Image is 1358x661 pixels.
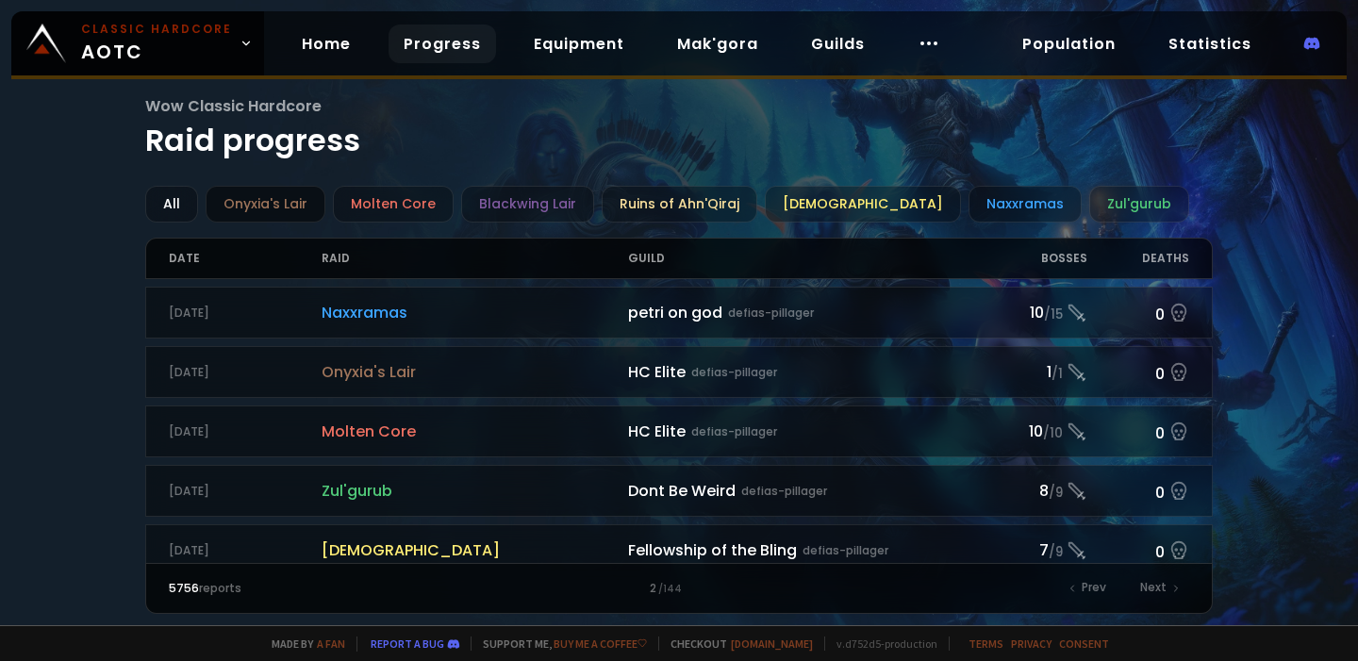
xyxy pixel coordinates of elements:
[169,542,322,559] div: [DATE]
[796,25,880,63] a: Guilds
[1044,306,1063,324] small: / 15
[1087,537,1189,564] div: 0
[322,301,628,324] span: Naxxramas
[206,186,325,223] div: Onyxia's Lair
[628,360,985,384] div: HC Elite
[145,524,1214,576] a: [DATE][DEMOGRAPHIC_DATA]Fellowship of the Blingdefias-pillager7/90
[1087,477,1189,504] div: 0
[824,636,937,651] span: v. d752d5 - production
[728,305,814,322] small: defias-pillager
[145,405,1214,457] a: [DATE]Molten CoreHC Elitedefias-pillager10/100
[461,186,594,223] div: Blackwing Lair
[1011,636,1052,651] a: Privacy
[1087,299,1189,326] div: 0
[169,580,424,597] div: reports
[1052,365,1063,384] small: / 1
[602,186,757,223] div: Ruins of Ahn'Qiraj
[985,239,1087,278] div: Bosses
[662,25,773,63] a: Mak'gora
[145,287,1214,339] a: [DATE]Naxxramaspetri on goddefias-pillager10/150
[1043,424,1063,443] small: / 10
[145,94,1214,163] h1: Raid progress
[322,360,628,384] span: Onyxia's Lair
[628,239,985,278] div: Guild
[389,25,496,63] a: Progress
[169,423,322,440] div: [DATE]
[519,25,639,63] a: Equipment
[741,483,827,500] small: defias-pillager
[985,479,1087,503] div: 8
[145,346,1214,398] a: [DATE]Onyxia's LairHC Elitedefias-pillager1/10
[985,420,1087,443] div: 10
[628,538,985,562] div: Fellowship of the Bling
[471,636,647,651] span: Support me,
[322,479,628,503] span: Zul'gurub
[985,301,1087,324] div: 10
[691,423,777,440] small: defias-pillager
[333,186,454,223] div: Molten Core
[628,301,985,324] div: petri on god
[287,25,366,63] a: Home
[803,542,888,559] small: defias-pillager
[554,636,647,651] a: Buy me a coffee
[260,636,345,651] span: Made by
[169,580,199,596] span: 5756
[1129,575,1189,602] div: Next
[985,360,1087,384] div: 1
[1089,186,1189,223] div: Zul'gurub
[658,582,682,597] small: / 144
[1049,543,1063,562] small: / 9
[628,420,985,443] div: HC Elite
[317,636,345,651] a: a fan
[81,21,232,66] span: AOTC
[322,420,628,443] span: Molten Core
[169,305,322,322] div: [DATE]
[1087,358,1189,386] div: 0
[985,538,1087,562] div: 7
[1059,636,1109,651] a: Consent
[145,465,1214,517] a: [DATE]Zul'gurubDont Be Weirddefias-pillager8/90
[969,636,1003,651] a: Terms
[1049,484,1063,503] small: / 9
[691,364,777,381] small: defias-pillager
[969,186,1082,223] div: Naxxramas
[322,239,628,278] div: Raid
[731,636,813,651] a: [DOMAIN_NAME]
[169,483,322,500] div: [DATE]
[1153,25,1267,63] a: Statistics
[658,636,813,651] span: Checkout
[81,21,232,38] small: Classic Hardcore
[322,538,628,562] span: [DEMOGRAPHIC_DATA]
[1087,239,1189,278] div: Deaths
[11,11,264,75] a: Classic HardcoreAOTC
[1087,418,1189,445] div: 0
[371,636,444,651] a: Report a bug
[145,186,198,223] div: All
[628,479,985,503] div: Dont Be Weird
[1059,575,1118,602] div: Prev
[145,94,1214,118] span: Wow Classic Hardcore
[1007,25,1131,63] a: Population
[169,364,322,381] div: [DATE]
[169,239,322,278] div: Date
[423,580,934,597] div: 2
[765,186,961,223] div: [DEMOGRAPHIC_DATA]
